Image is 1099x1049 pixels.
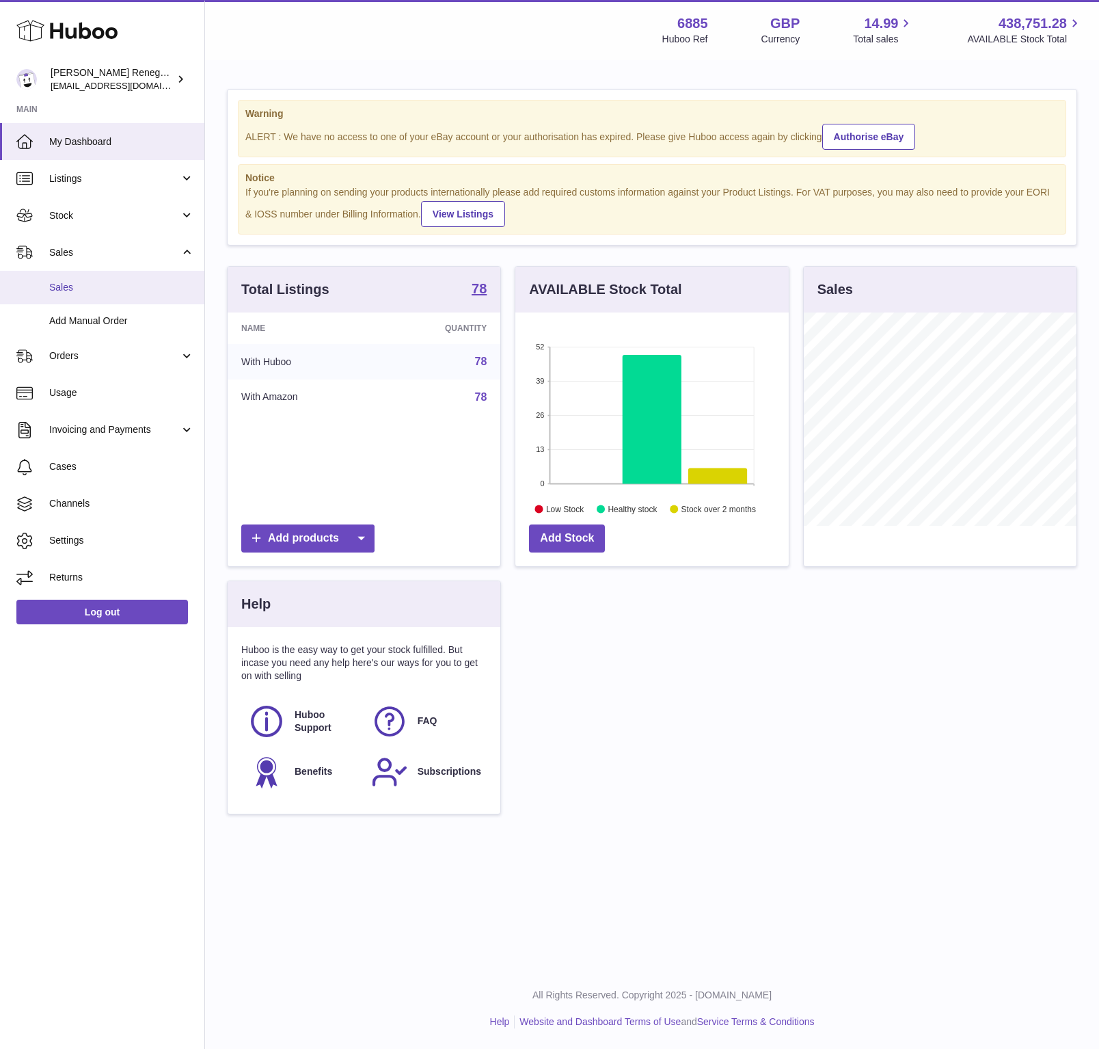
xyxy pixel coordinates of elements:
[49,246,180,259] span: Sales
[245,107,1059,120] strong: Warning
[371,703,480,740] a: FAQ
[49,349,180,362] span: Orders
[537,343,545,351] text: 52
[49,423,180,436] span: Invoicing and Payments
[37,79,48,90] img: tab_domain_overview_orange.svg
[537,377,545,385] text: 39
[241,643,487,682] p: Huboo is the easy way to get your stock fulfilled. But incase you need any help here's our ways f...
[662,33,708,46] div: Huboo Ref
[49,460,194,473] span: Cases
[228,380,377,415] td: With Amazon
[475,391,487,403] a: 78
[51,80,201,91] span: [EMAIL_ADDRESS][DOMAIN_NAME]
[49,534,194,547] span: Settings
[241,524,375,553] a: Add products
[418,715,437,728] span: FAQ
[22,22,33,33] img: logo_orange.svg
[49,571,194,584] span: Returns
[49,315,194,328] span: Add Manual Order
[608,505,658,514] text: Healthy stock
[371,754,480,791] a: Subscriptions
[228,344,377,380] td: With Huboo
[151,81,230,90] div: Keywords by Traffic
[761,33,800,46] div: Currency
[472,282,487,298] a: 78
[49,497,194,510] span: Channels
[16,600,188,624] a: Log out
[228,313,377,344] th: Name
[49,135,194,148] span: My Dashboard
[295,765,332,778] span: Benefits
[472,282,487,295] strong: 78
[38,22,67,33] div: v 4.0.25
[49,209,180,222] span: Stock
[681,505,756,514] text: Stock over 2 months
[241,595,271,613] h3: Help
[770,14,800,33] strong: GBP
[999,14,1067,33] span: 438,751.28
[697,1016,815,1027] a: Service Terms & Conditions
[529,524,605,553] a: Add Stock
[853,14,914,46] a: 14.99 Total sales
[248,703,357,740] a: Huboo Support
[853,33,914,46] span: Total sales
[967,14,1083,46] a: 438,751.28 AVAILABLE Stock Total
[248,754,357,791] a: Benefits
[817,280,853,299] h3: Sales
[377,313,501,344] th: Quantity
[475,356,487,367] a: 78
[52,81,122,90] div: Domain Overview
[49,386,194,399] span: Usage
[418,765,481,778] span: Subscriptions
[677,14,708,33] strong: 6885
[537,445,545,453] text: 13
[546,505,584,514] text: Low Stock
[245,122,1059,150] div: ALERT : We have no access to one of your eBay account or your authorisation has expired. Please g...
[49,172,180,185] span: Listings
[515,1015,814,1028] li: and
[136,79,147,90] img: tab_keywords_by_traffic_grey.svg
[421,201,505,227] a: View Listings
[537,411,545,419] text: 26
[22,36,33,47] img: website_grey.svg
[36,36,150,47] div: Domain: [DOMAIN_NAME]
[245,186,1059,227] div: If you're planning on sending your products internationally please add required customs informati...
[529,280,681,299] h3: AVAILABLE Stock Total
[16,69,37,90] img: directordarren@gmail.com
[541,479,545,488] text: 0
[822,124,916,150] a: Authorise eBay
[490,1016,510,1027] a: Help
[241,280,329,299] h3: Total Listings
[864,14,898,33] span: 14.99
[245,172,1059,185] strong: Notice
[49,281,194,294] span: Sales
[216,989,1088,1002] p: All Rights Reserved. Copyright 2025 - [DOMAIN_NAME]
[51,66,174,92] div: [PERSON_NAME] Renegade Productions -UK account
[295,708,356,734] span: Huboo Support
[519,1016,681,1027] a: Website and Dashboard Terms of Use
[967,33,1083,46] span: AVAILABLE Stock Total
